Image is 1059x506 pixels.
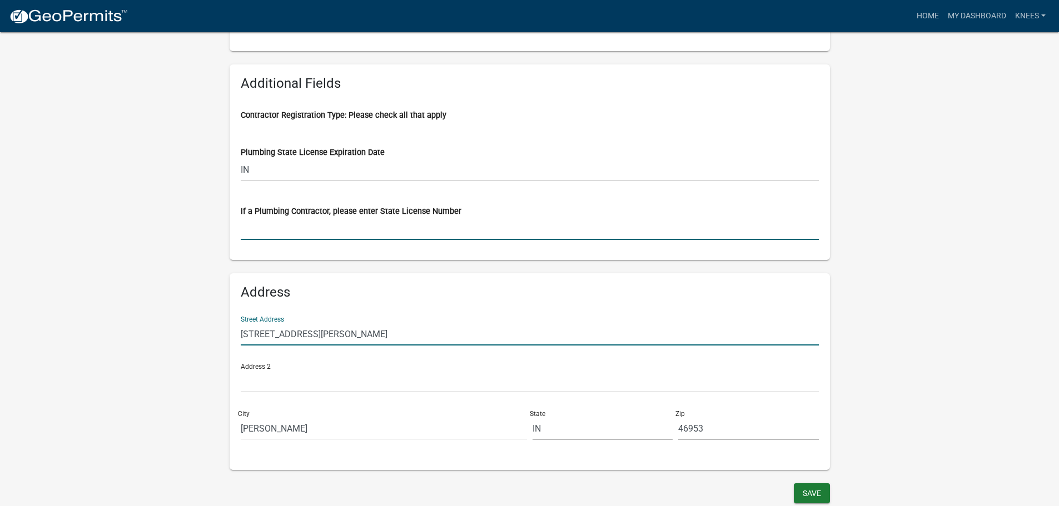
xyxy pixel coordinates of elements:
a: Home [912,6,943,27]
a: Knees [1011,6,1050,27]
label: If a Plumbing Contractor, please enter State License Number [241,208,461,216]
button: Save [794,483,830,503]
label: Contractor Registration Type: Please check all that apply [241,112,446,119]
a: My Dashboard [943,6,1011,27]
h6: Additional Fields [241,76,819,92]
h6: Address [241,284,819,300]
label: Plumbing State License Expiration Date [241,149,385,157]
